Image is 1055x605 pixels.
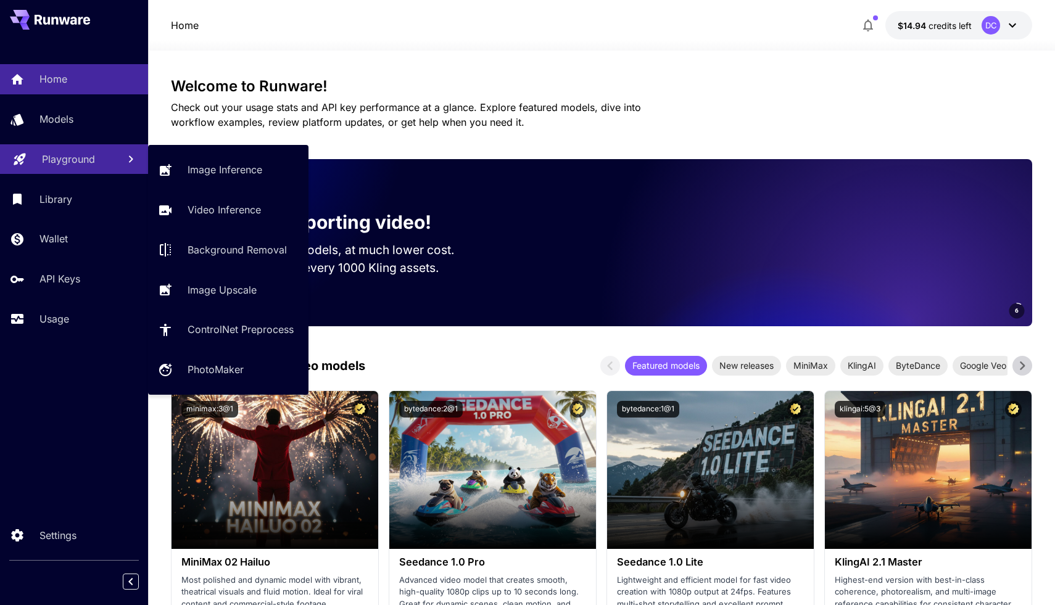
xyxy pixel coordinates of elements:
span: Check out your usage stats and API key performance at a glance. Explore featured models, dive int... [171,101,641,128]
button: Certified Model – Vetted for best performance and includes a commercial license. [569,401,586,418]
p: Run the best video models, at much lower cost. [191,241,478,259]
button: Collapse sidebar [123,574,139,590]
p: ControlNet Preprocess [188,322,294,337]
img: alt [825,391,1032,549]
span: New releases [712,359,781,372]
a: Image Inference [148,155,308,185]
h3: KlingAI 2.1 Master [835,556,1022,568]
nav: breadcrumb [171,18,199,33]
p: Playground [42,152,95,167]
h3: Welcome to Runware! [171,78,1033,95]
div: Collapse sidebar [132,570,148,593]
button: Certified Model – Vetted for best performance and includes a commercial license. [787,401,804,418]
span: MiniMax [786,359,835,372]
div: DC [982,16,1000,35]
a: Video Inference [148,195,308,225]
button: bytedance:2@1 [399,401,463,418]
p: Image Upscale [188,282,257,297]
p: Usage [39,311,69,326]
p: API Keys [39,271,80,286]
p: Wallet [39,231,68,246]
span: 6 [1015,306,1019,315]
span: Featured models [625,359,707,372]
p: Image Inference [188,162,262,177]
p: Save up to $500 for every 1000 Kling assets. [191,259,478,277]
button: Certified Model – Vetted for best performance and includes a commercial license. [1005,401,1022,418]
button: Certified Model – Vetted for best performance and includes a commercial license. [352,401,368,418]
button: $14.93631 [885,11,1032,39]
h3: MiniMax 02 Hailuo [181,556,368,568]
p: Background Removal [188,242,287,257]
img: alt [389,391,596,549]
a: Image Upscale [148,274,308,305]
p: Video Inference [188,202,261,217]
img: alt [607,391,814,549]
span: KlingAI [840,359,883,372]
button: minimax:3@1 [181,401,238,418]
span: Google Veo [953,359,1014,372]
a: Background Removal [148,235,308,265]
p: Home [39,72,67,86]
img: alt [172,391,378,549]
span: credits left [929,20,972,31]
a: ControlNet Preprocess [148,315,308,345]
p: PhotoMaker [188,362,244,377]
h3: Seedance 1.0 Lite [617,556,804,568]
p: Now supporting video! [225,208,431,236]
div: $14.93631 [898,19,972,32]
span: ByteDance [888,359,948,372]
p: Models [39,112,73,126]
p: Settings [39,528,77,543]
p: Home [171,18,199,33]
button: klingai:5@3 [835,401,885,418]
button: bytedance:1@1 [617,401,679,418]
h3: Seedance 1.0 Pro [399,556,586,568]
p: Library [39,192,72,207]
span: $14.94 [898,20,929,31]
a: PhotoMaker [148,355,308,385]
